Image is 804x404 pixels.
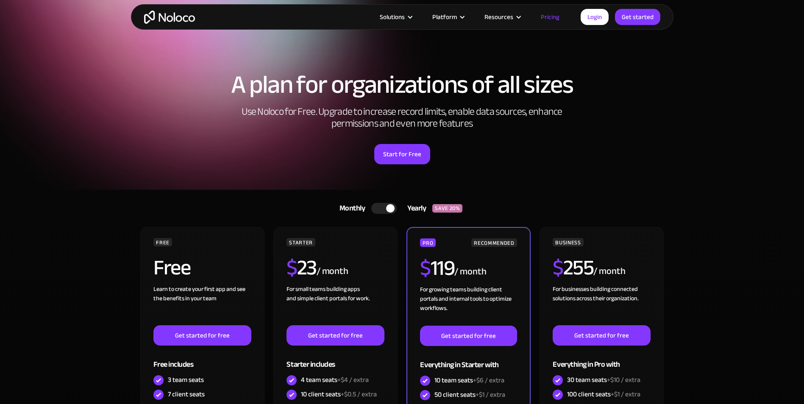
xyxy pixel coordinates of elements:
[153,325,251,346] a: Get started for free
[287,346,384,373] div: Starter includes
[287,257,317,278] h2: 23
[581,9,609,25] a: Login
[153,257,190,278] h2: Free
[420,326,517,346] a: Get started for free
[153,238,172,246] div: FREE
[168,375,204,385] div: 3 team seats
[317,265,348,278] div: / month
[432,204,462,213] div: SAVE 20%
[553,285,650,325] div: For businesses building connected solutions across their organization. ‍
[474,11,530,22] div: Resources
[380,11,405,22] div: Solutions
[553,248,563,288] span: $
[607,374,640,386] span: +$10 / extra
[153,285,251,325] div: Learn to create your first app and see the benefits in your team ‍
[530,11,570,22] a: Pricing
[337,374,369,386] span: +$4 / extra
[420,248,431,288] span: $
[153,346,251,373] div: Free includes
[615,9,660,25] a: Get started
[144,11,195,24] a: home
[233,106,572,130] h2: Use Noloco for Free. Upgrade to increase record limits, enable data sources, enhance permissions ...
[329,202,372,215] div: Monthly
[422,11,474,22] div: Platform
[567,390,640,399] div: 100 client seats
[476,388,505,401] span: +$1 / extra
[287,325,384,346] a: Get started for free
[420,346,517,374] div: Everything in Starter with
[553,238,583,246] div: BUSINESS
[341,388,377,401] span: +$0.5 / extra
[301,390,377,399] div: 10 client seats
[287,285,384,325] div: For small teams building apps and simple client portals for work. ‍
[139,72,665,97] h1: A plan for organizations of all sizes
[553,346,650,373] div: Everything in Pro with
[611,388,640,401] span: +$1 / extra
[374,144,430,164] a: Start for Free
[434,390,505,399] div: 50 client seats
[287,238,315,246] div: STARTER
[553,325,650,346] a: Get started for free
[168,390,205,399] div: 7 client seats
[484,11,513,22] div: Resources
[420,285,517,326] div: For growing teams building client portals and internal tools to optimize workflows.
[397,202,432,215] div: Yearly
[301,375,369,385] div: 4 team seats
[369,11,422,22] div: Solutions
[434,376,504,385] div: 10 team seats
[593,265,625,278] div: / month
[420,257,454,279] h2: 119
[471,238,517,247] div: RECOMMENDED
[553,257,593,278] h2: 255
[287,248,297,288] span: $
[567,375,640,385] div: 30 team seats
[432,11,457,22] div: Platform
[454,265,486,279] div: / month
[420,238,436,247] div: PRO
[473,374,504,387] span: +$6 / extra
